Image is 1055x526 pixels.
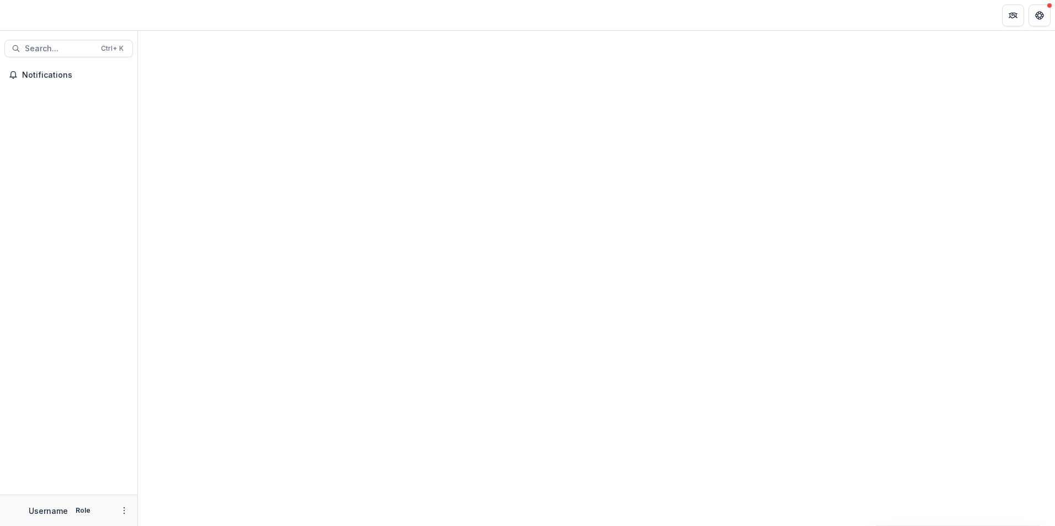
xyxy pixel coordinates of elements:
p: Role [72,506,94,516]
button: Partners [1002,4,1024,26]
button: More [118,504,131,517]
button: Get Help [1029,4,1051,26]
button: Notifications [4,66,133,84]
p: Username [29,505,68,517]
span: Search... [25,44,94,53]
span: Notifications [22,71,129,80]
nav: breadcrumb [142,7,189,23]
button: Search... [4,40,133,57]
div: Ctrl + K [99,42,126,55]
